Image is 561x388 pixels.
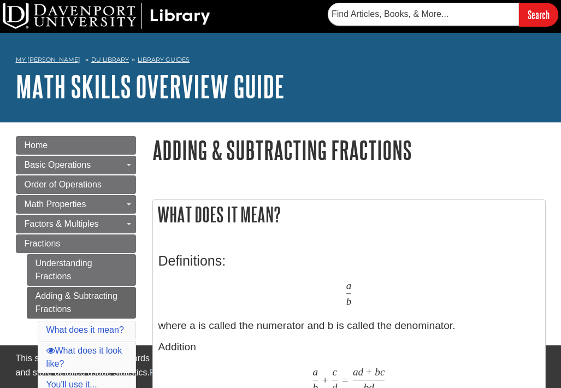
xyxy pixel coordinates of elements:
a: Adding & Subtracting Fractions [27,287,136,319]
a: What does it mean? [46,325,124,334]
a: Fractions [16,234,136,253]
span: = [342,374,348,386]
p: where a is called the numerator and b is called the denominator. [158,279,540,334]
a: Order of Operations [16,175,136,194]
a: DU Library [91,56,129,63]
span: c [380,366,385,378]
span: + [366,366,372,378]
a: Factors & Multiples [16,215,136,233]
span: a [353,366,358,378]
a: Math Properties [16,195,136,214]
span: Home [25,140,48,150]
a: Library Guides [138,56,190,63]
span: Basic Operations [25,160,91,169]
a: My [PERSON_NAME] [16,55,80,64]
form: Searches DU Library's articles, books, and more [328,3,558,26]
span: + [322,374,328,386]
a: Math Skills Overview Guide [16,69,285,103]
span: d [358,366,364,378]
a: Basic Operations [16,156,136,174]
h1: Adding & Subtracting Fractions [152,136,546,164]
a: Home [16,136,136,155]
h2: What does it mean? [153,200,545,229]
span: a [313,366,318,378]
span: c [333,366,338,378]
input: Search [519,3,558,26]
h3: Definitions: [158,253,540,269]
span: b [375,366,380,378]
span: Factors & Multiples [25,219,99,228]
a: Understanding Fractions [27,254,136,286]
nav: breadcrumb [16,52,546,70]
span: Math Properties [25,199,86,209]
span: b [346,295,352,308]
img: DU Library [3,3,210,29]
span: Order of Operations [25,180,102,189]
span: a [346,279,352,292]
input: Find Articles, Books, & More... [328,3,519,26]
a: What does it look like? [46,346,122,368]
span: Fractions [25,239,61,248]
